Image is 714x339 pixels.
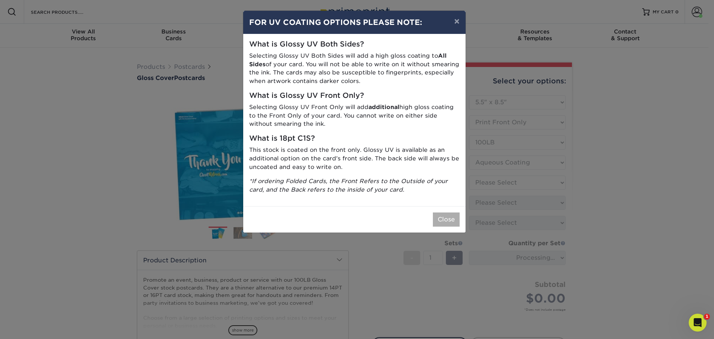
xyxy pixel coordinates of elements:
h4: FOR UV COATING OPTIONS PLEASE NOTE: [249,17,460,28]
iframe: Intercom live chat [689,314,707,332]
p: Selecting Glossy UV Front Only will add high gloss coating to the Front Only of your card. You ca... [249,103,460,128]
button: × [448,11,465,32]
p: This stock is coated on the front only. Glossy UV is available as an additional option on the car... [249,146,460,171]
strong: All Sides [249,52,447,68]
strong: additional [369,103,399,111]
p: Selecting Glossy UV Both Sides will add a high gloss coating to of your card. You will not be abl... [249,52,460,86]
span: 1 [704,314,710,320]
button: Close [433,212,460,227]
h5: What is 18pt C1S? [249,134,460,143]
i: *If ordering Folded Cards, the Front Refers to the Outside of your card, and the Back refers to t... [249,178,448,193]
h5: What is Glossy UV Both Sides? [249,40,460,49]
h5: What is Glossy UV Front Only? [249,92,460,100]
